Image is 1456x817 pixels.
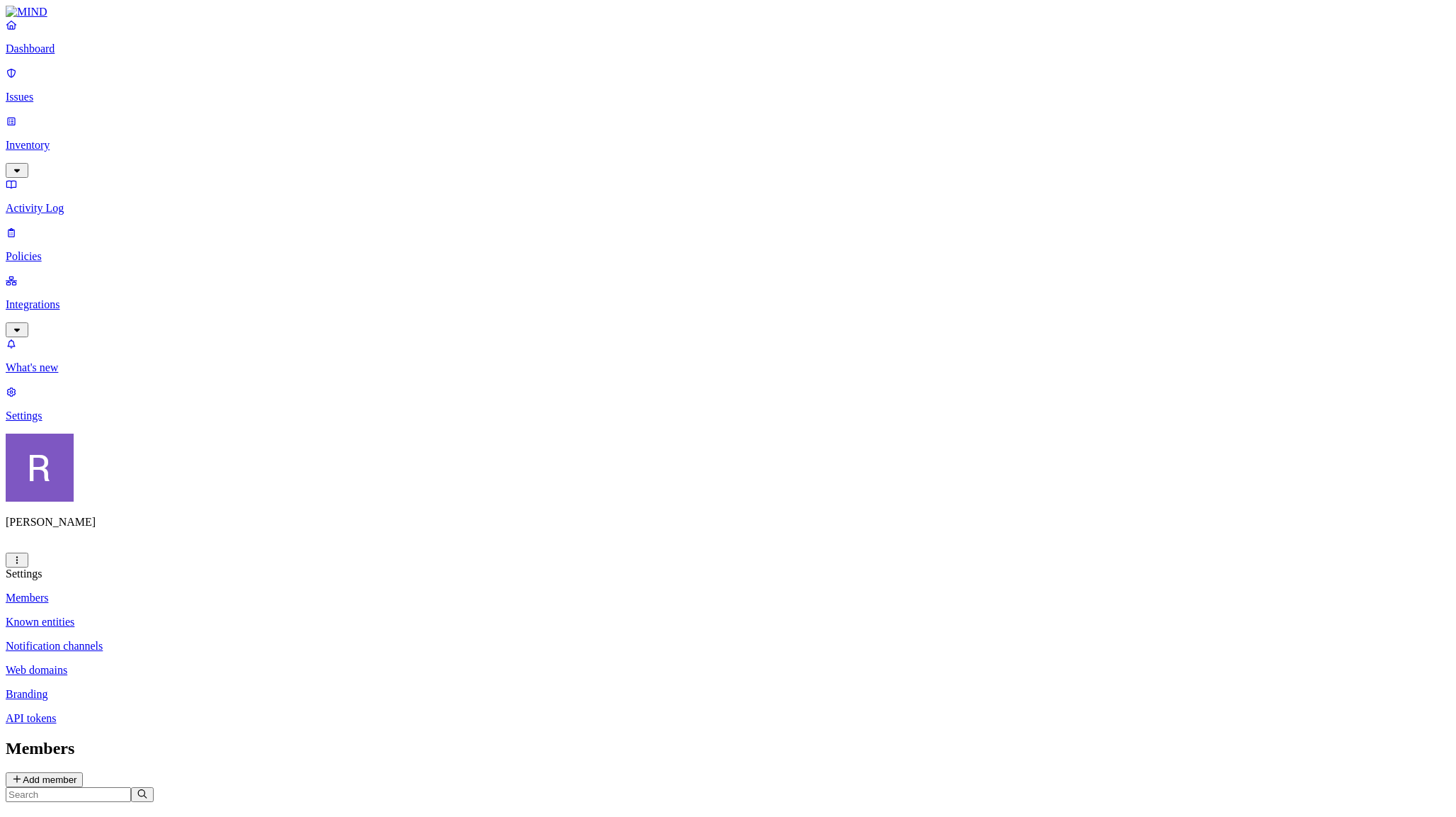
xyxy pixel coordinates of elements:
[6,43,1450,55] p: Dashboard
[6,361,1450,374] p: What's new
[6,6,1450,18] a: MIND
[6,139,1450,152] p: Inventory
[6,91,1450,103] p: Issues
[6,298,1450,311] p: Integrations
[6,385,1450,422] a: Settings
[6,202,1450,215] p: Activity Log
[6,592,1450,604] a: Members
[6,568,1450,580] div: Settings
[6,434,74,502] img: Rich Thompson
[6,616,1450,629] a: Known entities
[6,664,1450,677] a: Web domains
[6,274,1450,335] a: Integrations
[6,739,1450,758] h2: Members
[6,250,1450,263] p: Policies
[6,226,1450,263] a: Policies
[6,6,47,18] img: MIND
[6,115,1450,176] a: Inventory
[6,67,1450,103] a: Issues
[6,640,1450,653] a: Notification channels
[6,772,83,787] button: Add member
[6,410,1450,422] p: Settings
[6,337,1450,374] a: What's new
[6,712,1450,725] a: API tokens
[6,688,1450,701] a: Branding
[6,178,1450,215] a: Activity Log
[6,787,131,802] input: Search
[6,516,1450,529] p: [PERSON_NAME]
[6,18,1450,55] a: Dashboard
